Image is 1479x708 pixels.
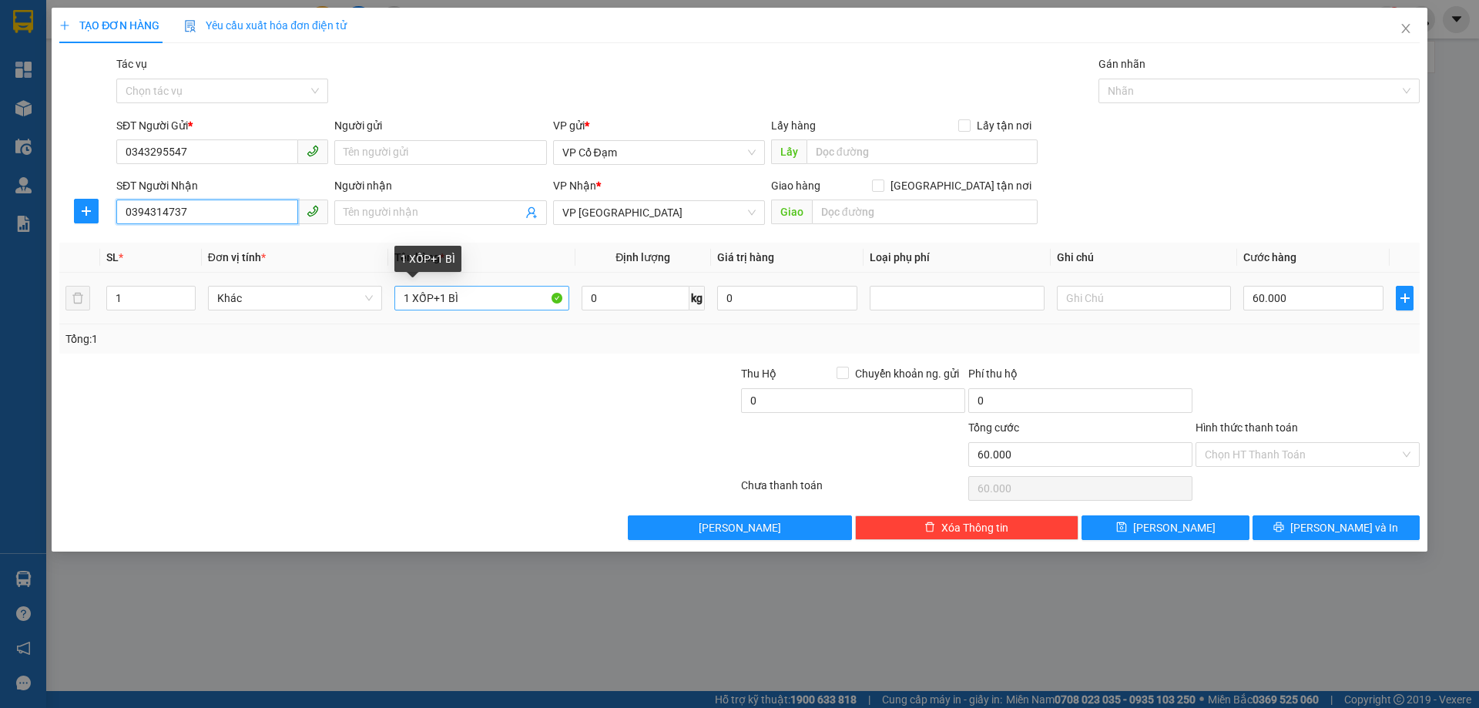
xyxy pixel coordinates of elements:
[1098,58,1145,70] label: Gán nhãn
[1196,421,1298,434] label: Hình thức thanh toán
[771,180,820,192] span: Giao hàng
[184,20,196,32] img: icon
[771,119,816,132] span: Lấy hàng
[849,365,965,382] span: Chuyển khoản ng. gửi
[307,205,319,217] span: phone
[1290,519,1398,536] span: [PERSON_NAME] và In
[106,251,119,263] span: SL
[65,331,571,347] div: Tổng: 1
[1116,522,1127,534] span: save
[924,522,935,534] span: delete
[699,519,781,536] span: [PERSON_NAME]
[741,367,776,380] span: Thu Hộ
[562,201,756,224] span: VP Mỹ Đình
[65,286,90,310] button: delete
[116,177,328,194] div: SĐT Người Nhận
[771,139,807,164] span: Lấy
[771,200,812,224] span: Giao
[1384,8,1427,51] button: Close
[941,519,1008,536] span: Xóa Thông tin
[968,365,1192,388] div: Phí thu hộ
[59,19,159,32] span: TẠO ĐƠN HÀNG
[1273,522,1284,534] span: printer
[615,251,670,263] span: Định lượng
[1253,515,1420,540] button: printer[PERSON_NAME] và In
[394,246,461,272] div: 1 XỐP+1 BÌ
[739,477,967,504] div: Chưa thanh toán
[75,205,98,217] span: plus
[116,117,328,134] div: SĐT Người Gửi
[553,117,765,134] div: VP gửi
[1400,22,1412,35] span: close
[334,177,546,194] div: Người nhận
[525,206,538,219] span: user-add
[1051,243,1237,273] th: Ghi chú
[971,117,1038,134] span: Lấy tận nơi
[334,117,546,134] div: Người gửi
[562,141,756,164] span: VP Cổ Đạm
[1057,286,1231,310] input: Ghi Chú
[717,286,857,310] input: 0
[855,515,1079,540] button: deleteXóa Thông tin
[217,287,373,310] span: Khác
[864,243,1050,273] th: Loại phụ phí
[307,145,319,157] span: phone
[208,251,266,263] span: Đơn vị tính
[59,20,70,31] span: plus
[1397,292,1412,304] span: plus
[884,177,1038,194] span: [GEOGRAPHIC_DATA] tận nơi
[1133,519,1216,536] span: [PERSON_NAME]
[184,19,347,32] span: Yêu cầu xuất hóa đơn điện tử
[968,421,1019,434] span: Tổng cước
[1396,286,1413,310] button: plus
[812,200,1038,224] input: Dọc đường
[553,180,596,192] span: VP Nhận
[807,139,1038,164] input: Dọc đường
[1082,515,1249,540] button: save[PERSON_NAME]
[116,58,147,70] label: Tác vụ
[1243,251,1296,263] span: Cước hàng
[689,286,705,310] span: kg
[628,515,852,540] button: [PERSON_NAME]
[717,251,774,263] span: Giá trị hàng
[394,286,568,310] input: VD: Bàn, Ghế
[74,199,99,223] button: plus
